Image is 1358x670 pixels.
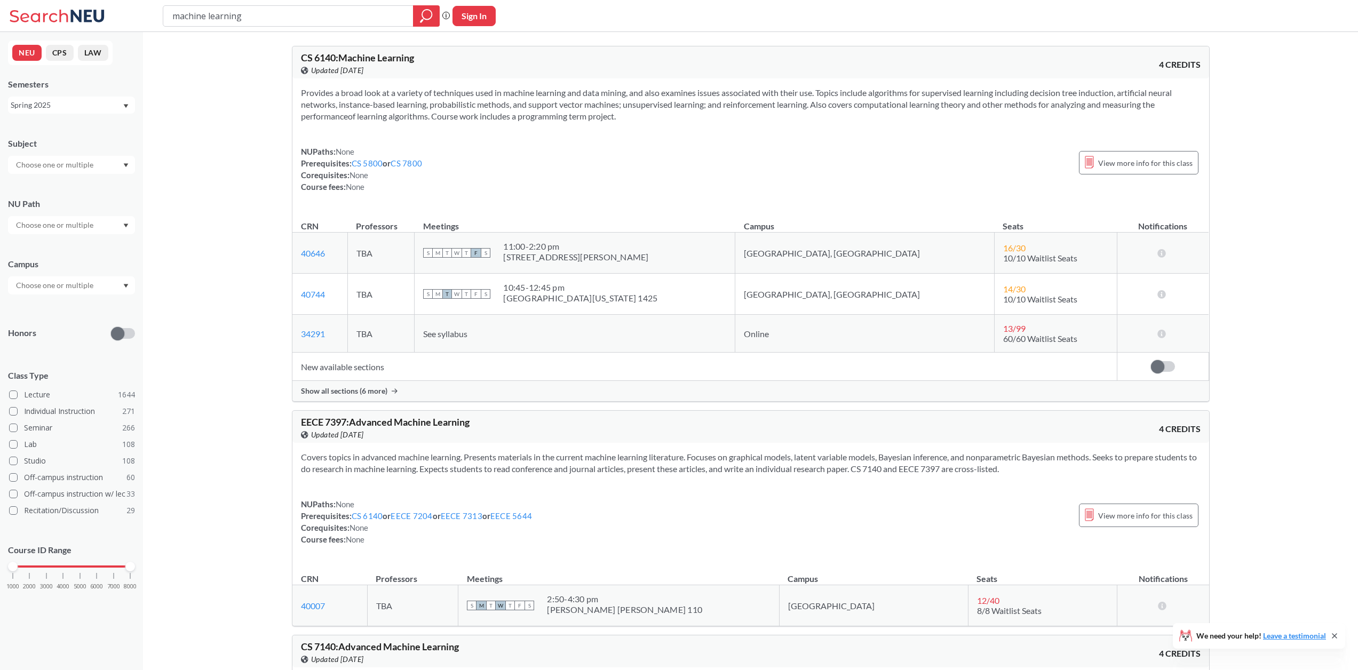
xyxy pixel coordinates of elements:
label: Individual Instruction [9,404,135,418]
span: W [452,289,462,299]
p: Honors [8,327,36,339]
span: 60/60 Waitlist Seats [1003,333,1077,344]
span: M [477,601,486,610]
span: None [336,499,355,509]
div: CRN [301,220,319,232]
span: 3000 [40,584,53,589]
input: Choose one or multiple [11,158,100,171]
td: [GEOGRAPHIC_DATA] [779,585,968,626]
svg: Dropdown arrow [123,224,129,228]
td: Online [735,315,994,353]
div: Campus [8,258,135,270]
label: Seminar [9,421,135,435]
span: 1644 [118,389,135,401]
a: EECE 7204 [391,511,432,521]
span: W [496,601,505,610]
span: 8000 [124,584,137,589]
button: NEU [12,45,42,61]
span: F [471,248,481,258]
label: Recitation/Discussion [9,504,135,517]
span: 13 / 99 [1003,323,1026,333]
input: Choose one or multiple [11,279,100,292]
div: [GEOGRAPHIC_DATA][US_STATE] 1425 [503,293,657,304]
span: CS 7140 : Advanced Machine Learning [301,641,459,652]
span: 16 / 30 [1003,243,1026,253]
th: Professors [367,562,458,585]
svg: Dropdown arrow [123,284,129,288]
span: 29 [126,505,135,516]
th: Campus [735,210,994,233]
a: 40646 [301,248,325,258]
span: T [442,248,452,258]
th: Notifications [1117,210,1209,233]
div: Spring 2025 [11,99,122,111]
label: Lab [9,437,135,451]
span: S [423,248,433,258]
span: M [433,248,442,258]
a: CS 5800 [352,158,383,168]
div: 2:50 - 4:30 pm [547,594,702,604]
div: 10:45 - 12:45 pm [503,282,657,293]
div: Dropdown arrow [8,156,135,174]
span: CS 6140 : Machine Learning [301,52,414,63]
span: T [505,601,515,610]
td: TBA [347,274,415,315]
div: Spring 2025Dropdown arrow [8,97,135,114]
span: None [346,535,365,544]
span: None [336,147,355,156]
th: Seats [968,562,1117,585]
span: 266 [122,422,135,434]
p: Course ID Range [8,544,135,556]
span: S [467,601,477,610]
input: Choose one or multiple [11,219,100,232]
span: T [462,248,471,258]
div: NUPaths: Prerequisites: or or or Corequisites: Course fees: [301,498,533,545]
span: EECE 7397 : Advanced Machine Learning [301,416,470,428]
div: Dropdown arrow [8,216,135,234]
span: Class Type [8,370,135,381]
div: 11:00 - 2:20 pm [503,241,648,252]
td: TBA [347,315,415,353]
label: Studio [9,454,135,468]
a: 40744 [301,289,325,299]
span: 108 [122,438,135,450]
span: None [346,182,365,192]
span: See syllabus [423,329,467,339]
svg: Dropdown arrow [123,104,129,108]
div: CRN [301,573,319,585]
label: Off-campus instruction w/ lec [9,487,135,501]
span: W [452,248,462,258]
div: NUPaths: Prerequisites: or Corequisites: Course fees: [301,146,423,193]
a: EECE 5644 [490,511,532,521]
span: 12 / 40 [977,595,999,605]
span: T [462,289,471,299]
span: 1000 [6,584,19,589]
span: 5000 [74,584,86,589]
td: [GEOGRAPHIC_DATA], [GEOGRAPHIC_DATA] [735,233,994,274]
a: Leave a testimonial [1263,631,1326,640]
span: M [433,289,442,299]
div: Subject [8,138,135,149]
span: Updated [DATE] [311,65,364,76]
span: F [471,289,481,299]
span: 6000 [90,584,103,589]
a: 34291 [301,329,325,339]
span: 108 [122,455,135,467]
span: T [442,289,452,299]
span: S [481,289,490,299]
a: CS 6140 [352,511,383,521]
svg: magnifying glass [420,9,433,23]
div: magnifying glass [413,5,440,27]
label: Off-campus instruction [9,470,135,484]
td: TBA [367,585,458,626]
th: Meetings [415,210,735,233]
a: CS 7800 [391,158,422,168]
td: [GEOGRAPHIC_DATA], [GEOGRAPHIC_DATA] [735,274,994,315]
span: None [350,523,369,532]
span: 271 [122,405,135,417]
span: S [525,601,534,610]
span: 2000 [23,584,36,589]
td: TBA [347,233,415,274]
button: LAW [78,45,108,61]
span: 4 CREDITS [1159,59,1201,70]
